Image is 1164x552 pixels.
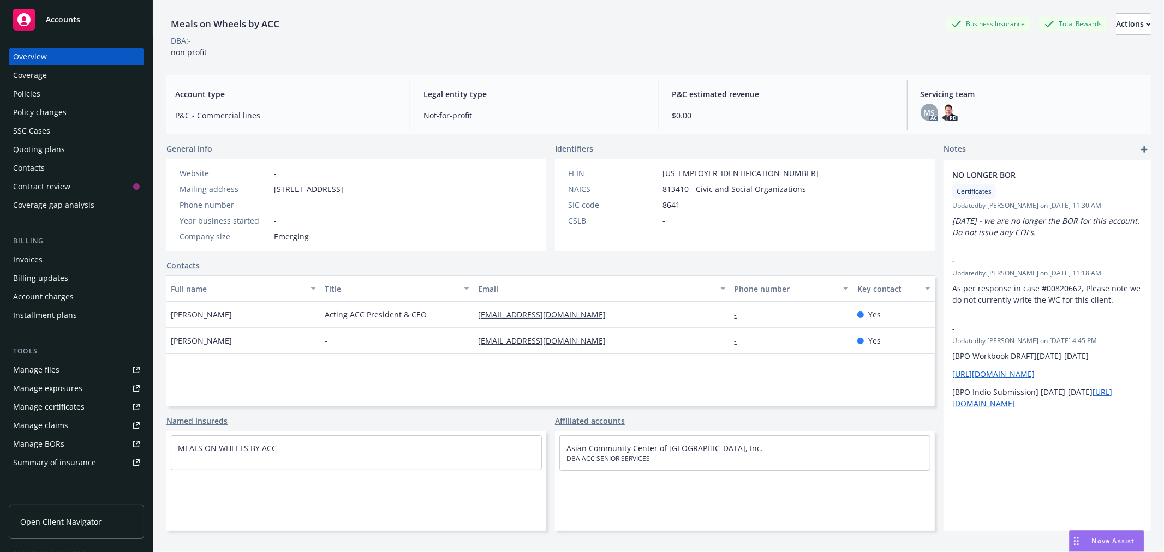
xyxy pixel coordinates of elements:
[952,268,1142,278] span: Updated by [PERSON_NAME] on [DATE] 11:18 AM
[9,493,144,504] div: Analytics hub
[13,288,74,305] div: Account charges
[944,143,966,156] span: Notes
[171,47,207,57] span: non profit
[13,48,47,65] div: Overview
[944,247,1151,314] div: -Updatedby [PERSON_NAME] on [DATE] 11:18 AMAs per response in case #00820662, Please note we do n...
[555,415,625,427] a: Affiliated accounts
[9,435,144,453] a: Manage BORs
[9,307,144,324] a: Installment plans
[20,516,102,527] span: Open Client Navigator
[9,141,144,158] a: Quoting plans
[946,17,1030,31] div: Business Insurance
[1116,14,1151,34] div: Actions
[672,110,894,121] span: $0.00
[274,231,309,242] span: Emerging
[9,85,144,103] a: Policies
[662,167,819,179] span: [US_EMPLOYER_IDENTIFICATION_NUMBER]
[13,361,59,379] div: Manage files
[13,269,68,287] div: Billing updates
[1039,17,1107,31] div: Total Rewards
[952,169,1114,181] span: NO LONGER BOR
[171,35,191,46] div: DBA: -
[662,183,806,195] span: 813410 - Civic and Social Organizations
[857,283,918,295] div: Key contact
[1116,13,1151,35] button: Actions
[171,335,232,346] span: [PERSON_NAME]
[730,275,853,302] button: Phone number
[9,346,144,357] div: Tools
[9,398,144,416] a: Manage certificates
[166,143,212,154] span: General info
[13,307,77,324] div: Installment plans
[672,88,894,100] span: P&C estimated revenue
[952,215,1142,237] em: [DATE] - we are no longer the BOR for this account. Do not issue any COI's.
[175,88,397,100] span: Account type
[13,454,96,471] div: Summary of insurance
[13,67,47,84] div: Coverage
[921,88,1142,100] span: Servicing team
[178,443,277,453] a: MEALS ON WHEELS BY ACC
[171,309,232,320] span: [PERSON_NAME]
[9,236,144,247] div: Billing
[180,215,270,226] div: Year business started
[325,283,458,295] div: Title
[13,141,65,158] div: Quoting plans
[9,251,144,268] a: Invoices
[9,104,144,121] a: Policy changes
[566,454,923,464] span: DBA ACC SENIOR SERVICES
[952,336,1142,346] span: Updated by [PERSON_NAME] on [DATE] 4:45 PM
[13,178,70,195] div: Contract review
[478,309,614,320] a: [EMAIL_ADDRESS][DOMAIN_NAME]
[568,199,658,211] div: SIC code
[180,231,270,242] div: Company size
[662,199,680,211] span: 8641
[9,67,144,84] a: Coverage
[320,275,474,302] button: Title
[13,196,94,214] div: Coverage gap analysis
[868,335,881,346] span: Yes
[952,369,1035,379] a: [URL][DOMAIN_NAME]
[13,159,45,177] div: Contacts
[9,196,144,214] a: Coverage gap analysis
[325,309,427,320] span: Acting ACC President & CEO
[274,215,277,226] span: -
[568,215,658,226] div: CSLB
[9,417,144,434] a: Manage claims
[1070,531,1083,551] div: Drag to move
[274,168,277,178] a: -
[853,275,935,302] button: Key contact
[423,110,645,121] span: Not-for-profit
[13,122,50,140] div: SSC Cases
[952,350,1142,362] p: [BPO Workbook DRAFT][DATE]-[DATE]
[274,199,277,211] span: -
[735,283,837,295] div: Phone number
[13,380,82,397] div: Manage exposures
[952,323,1114,334] span: -
[9,454,144,471] a: Summary of insurance
[568,167,658,179] div: FEIN
[944,160,1151,247] div: NO LONGER BORCertificatesUpdatedby [PERSON_NAME] on [DATE] 11:30 AM[DATE] - we are no longer the ...
[180,167,270,179] div: Website
[555,143,593,154] span: Identifiers
[952,386,1142,409] p: [BPO Indio Submission] [DATE]-[DATE]
[274,183,343,195] span: [STREET_ADDRESS]
[13,435,64,453] div: Manage BORs
[9,178,144,195] a: Contract review
[1138,143,1151,156] a: add
[940,104,958,121] img: photo
[952,283,1143,305] span: As per response in case #00820662, Please note we do not currently write the WC for this client.
[478,283,713,295] div: Email
[325,335,327,346] span: -
[9,380,144,397] a: Manage exposures
[180,199,270,211] div: Phone number
[1092,536,1135,545] span: Nova Assist
[9,288,144,305] a: Account charges
[13,398,85,416] div: Manage certificates
[175,110,397,121] span: P&C - Commercial lines
[166,260,200,271] a: Contacts
[166,17,284,31] div: Meals on Wheels by ACC
[566,443,763,453] a: Asian Community Center of [GEOGRAPHIC_DATA], Inc.
[9,159,144,177] a: Contacts
[171,283,304,295] div: Full name
[9,122,144,140] a: SSC Cases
